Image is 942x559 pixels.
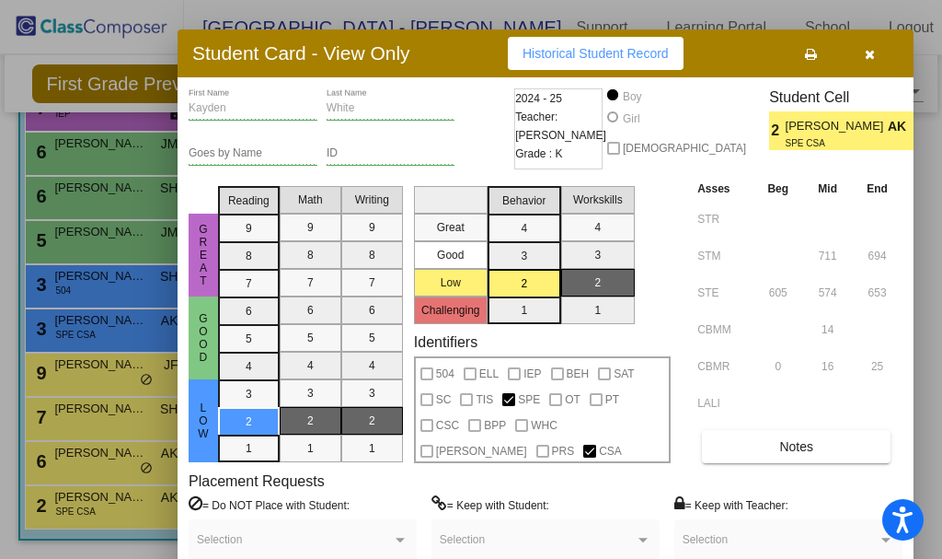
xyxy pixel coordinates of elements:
[436,363,454,385] span: 504
[518,389,540,411] span: SPE
[189,495,350,514] label: = Do NOT Place with Student:
[769,120,785,142] span: 2
[622,88,642,105] div: Boy
[436,414,459,437] span: CSC
[913,120,929,142] span: 2
[515,89,562,108] span: 2024 - 25
[786,117,888,136] span: [PERSON_NAME]
[565,389,580,411] span: OT
[567,363,590,385] span: BEH
[195,223,212,287] span: Great
[599,440,622,462] span: CSA
[476,389,493,411] span: TIS
[515,108,606,145] span: Teacher: [PERSON_NAME]
[697,242,748,270] input: assessment
[515,145,562,163] span: Grade : K
[192,41,410,64] h3: Student Card - View Only
[622,111,640,127] div: Girl
[769,88,929,106] h3: Student Cell
[779,439,813,454] span: Notes
[189,147,317,160] input: goes by name
[195,312,212,364] span: Good
[189,472,325,490] label: Placement Requests
[431,495,549,514] label: = Keep with Student:
[605,389,619,411] span: PT
[523,46,669,61] span: Historical Student Record
[436,440,527,462] span: [PERSON_NAME]
[693,179,752,199] th: Asses
[623,137,746,159] span: [DEMOGRAPHIC_DATA]
[552,440,575,462] span: PRS
[702,430,890,463] button: Notes
[614,363,634,385] span: SAT
[803,179,852,199] th: Mid
[697,279,748,307] input: assessment
[697,205,748,233] input: assessment
[786,136,875,150] span: SPE CSA
[436,389,452,411] span: SC
[674,495,788,514] label: = Keep with Teacher:
[523,363,541,385] span: IEP
[888,117,913,136] span: AK
[508,37,684,70] button: Historical Student Record
[484,414,506,437] span: BPP
[195,402,212,440] span: Low
[852,179,902,199] th: End
[697,316,748,344] input: assessment
[697,390,748,417] input: assessment
[752,179,803,199] th: Beg
[479,363,499,385] span: ELL
[531,414,557,437] span: WHC
[697,353,748,380] input: assessment
[414,333,477,351] label: Identifiers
